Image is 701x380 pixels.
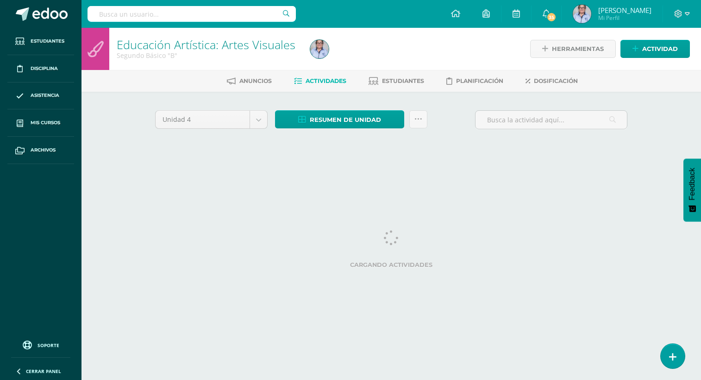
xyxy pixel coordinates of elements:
[369,74,424,89] a: Estudiantes
[310,40,329,58] img: 1dda184af6efa5d482d83f07e0e6c382.png
[7,82,74,110] a: Asistencia
[31,146,56,154] span: Archivos
[294,74,346,89] a: Actividades
[7,137,74,164] a: Archivos
[642,40,678,57] span: Actividad
[275,110,404,128] a: Resumen de unidad
[11,338,70,351] a: Soporte
[7,55,74,82] a: Disciplina
[598,14,651,22] span: Mi Perfil
[88,6,296,22] input: Busca un usuario...
[552,40,604,57] span: Herramientas
[382,77,424,84] span: Estudiantes
[620,40,690,58] a: Actividad
[227,74,272,89] a: Anuncios
[598,6,651,15] span: [PERSON_NAME]
[155,261,627,268] label: Cargando actividades
[534,77,578,84] span: Dosificación
[7,28,74,55] a: Estudiantes
[688,168,696,200] span: Feedback
[156,111,267,128] a: Unidad 4
[239,77,272,84] span: Anuncios
[26,368,61,374] span: Cerrar panel
[573,5,591,23] img: 1dda184af6efa5d482d83f07e0e6c382.png
[117,38,299,51] h1: Educación Artística: Artes Visuales
[163,111,243,128] span: Unidad 4
[7,109,74,137] a: Mis cursos
[306,77,346,84] span: Actividades
[526,74,578,89] a: Dosificación
[38,342,59,348] span: Soporte
[476,111,627,129] input: Busca la actividad aquí...
[117,51,299,60] div: Segundo Básico 'B'
[31,38,64,45] span: Estudiantes
[31,65,58,72] span: Disciplina
[446,74,503,89] a: Planificación
[683,158,701,222] button: Feedback - Mostrar encuesta
[31,92,59,99] span: Asistencia
[117,37,295,52] a: Educación Artística: Artes Visuales
[31,119,60,127] span: Mis cursos
[530,40,616,58] a: Herramientas
[546,12,557,22] span: 35
[456,77,503,84] span: Planificación
[310,111,381,128] span: Resumen de unidad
